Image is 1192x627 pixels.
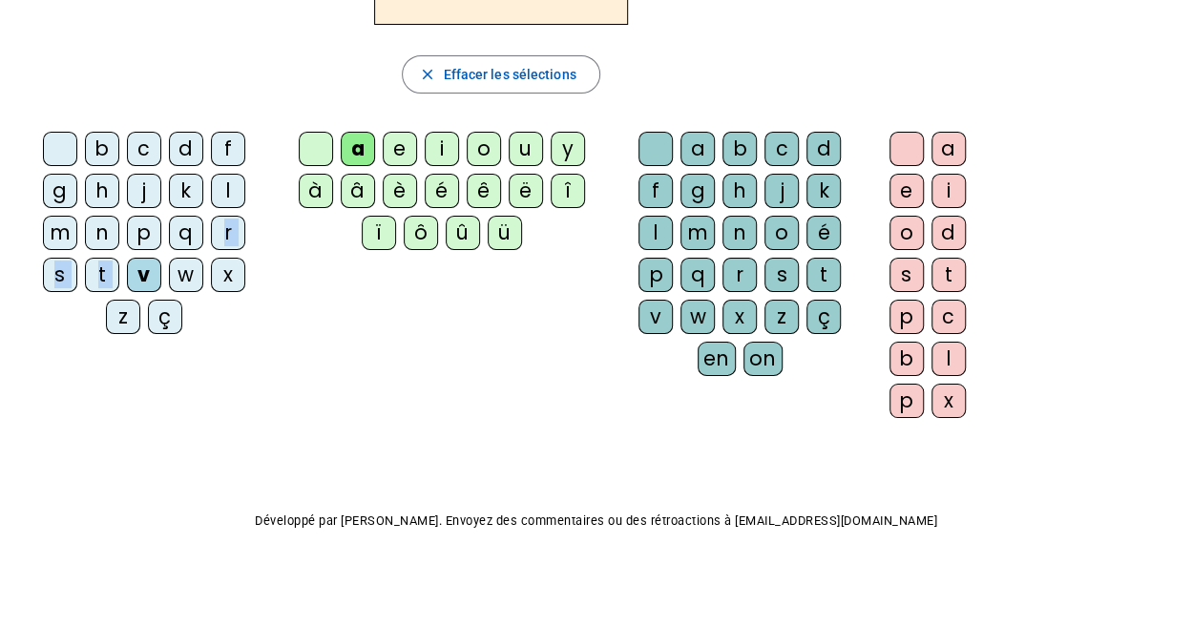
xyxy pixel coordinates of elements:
[722,300,757,334] div: x
[931,342,966,376] div: l
[806,174,841,208] div: k
[638,300,673,334] div: v
[341,174,375,208] div: â
[211,258,245,292] div: x
[383,132,417,166] div: e
[638,216,673,250] div: l
[743,342,783,376] div: on
[680,300,715,334] div: w
[722,258,757,292] div: r
[443,63,575,86] span: Effacer les sélections
[764,174,799,208] div: j
[127,174,161,208] div: j
[889,300,924,334] div: p
[402,55,599,94] button: Effacer les sélections
[806,300,841,334] div: ç
[211,132,245,166] div: f
[889,174,924,208] div: e
[889,384,924,418] div: p
[127,216,161,250] div: p
[211,174,245,208] div: l
[680,258,715,292] div: q
[425,132,459,166] div: i
[931,258,966,292] div: t
[404,216,438,250] div: ô
[425,174,459,208] div: é
[551,174,585,208] div: î
[43,174,77,208] div: g
[85,174,119,208] div: h
[551,132,585,166] div: y
[169,174,203,208] div: k
[764,300,799,334] div: z
[418,66,435,83] mat-icon: close
[169,216,203,250] div: q
[85,216,119,250] div: n
[127,132,161,166] div: c
[764,132,799,166] div: c
[680,216,715,250] div: m
[148,300,182,334] div: ç
[638,174,673,208] div: f
[106,300,140,334] div: z
[931,174,966,208] div: i
[15,510,1177,533] p: Développé par [PERSON_NAME]. Envoyez des commentaires ou des rétroactions à [EMAIL_ADDRESS][DOMAI...
[806,216,841,250] div: é
[889,216,924,250] div: o
[889,258,924,292] div: s
[509,132,543,166] div: u
[806,132,841,166] div: d
[764,258,799,292] div: s
[362,216,396,250] div: ï
[299,174,333,208] div: à
[446,216,480,250] div: û
[698,342,736,376] div: en
[806,258,841,292] div: t
[638,258,673,292] div: p
[722,132,757,166] div: b
[85,258,119,292] div: t
[85,132,119,166] div: b
[467,174,501,208] div: ê
[931,216,966,250] div: d
[722,174,757,208] div: h
[341,132,375,166] div: a
[169,258,203,292] div: w
[43,258,77,292] div: s
[889,342,924,376] div: b
[931,300,966,334] div: c
[722,216,757,250] div: n
[764,216,799,250] div: o
[211,216,245,250] div: r
[931,384,966,418] div: x
[509,174,543,208] div: ë
[467,132,501,166] div: o
[680,174,715,208] div: g
[127,258,161,292] div: v
[680,132,715,166] div: a
[488,216,522,250] div: ü
[169,132,203,166] div: d
[43,216,77,250] div: m
[931,132,966,166] div: a
[383,174,417,208] div: è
